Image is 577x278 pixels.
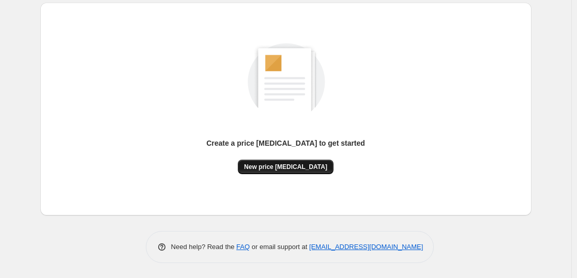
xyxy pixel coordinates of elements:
[244,163,327,171] span: New price [MEDICAL_DATA]
[236,243,250,251] a: FAQ
[309,243,423,251] a: [EMAIL_ADDRESS][DOMAIN_NAME]
[238,160,333,174] button: New price [MEDICAL_DATA]
[206,138,365,148] p: Create a price [MEDICAL_DATA] to get started
[171,243,237,251] span: Need help? Read the
[250,243,309,251] span: or email support at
